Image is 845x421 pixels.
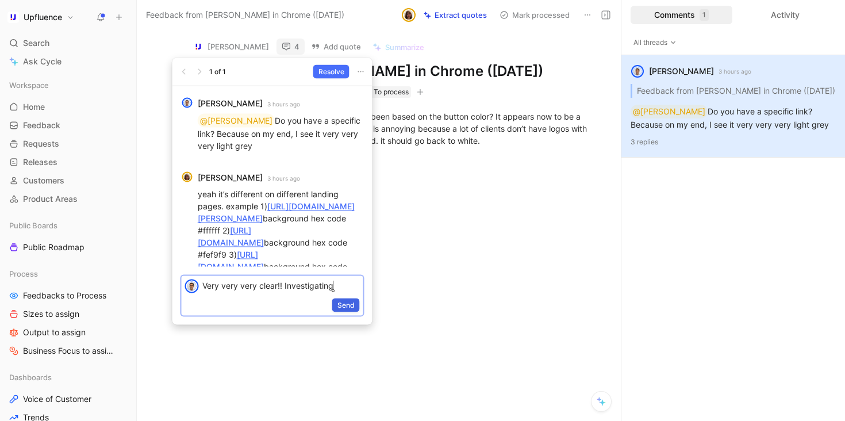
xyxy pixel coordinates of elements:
[267,99,300,109] small: 3 hours ago
[200,114,272,128] div: @[PERSON_NAME]
[198,171,263,185] strong: [PERSON_NAME]
[198,188,363,405] p: yeah it’s different on different landing pages. example 1) background hex code #ffffff 2) backgro...
[198,225,264,247] a: [URL][DOMAIN_NAME]
[267,173,300,183] small: 3 hours ago
[198,97,263,110] strong: [PERSON_NAME]
[337,300,355,311] span: Send
[209,66,226,78] div: 1 of 1
[186,281,198,292] img: avatar
[183,173,191,181] img: avatar
[313,65,349,79] button: Resolve
[202,280,360,292] p: Very very very clear!! Investigating
[198,201,355,223] a: [URL][DOMAIN_NAME][PERSON_NAME]
[332,298,360,312] button: Send
[183,99,191,107] img: avatar
[318,66,344,78] span: Resolve
[198,114,363,152] p: Do you have a specific link? Because on my end, I see it very very very light grey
